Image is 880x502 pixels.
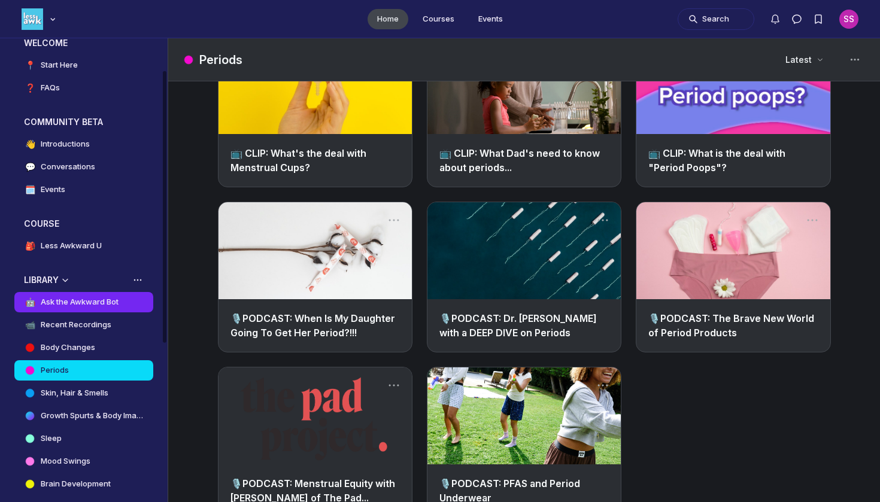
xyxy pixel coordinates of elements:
[386,212,402,229] button: Post actions
[41,319,111,331] h4: Recent Recordings
[24,37,68,49] h3: WELCOME
[808,8,829,30] button: Bookmarks
[14,112,153,132] button: COMMUNITY BETACollapse space
[14,474,153,494] a: Brain Development
[804,212,821,229] button: Post actions
[764,8,786,30] button: Notifications
[14,214,153,233] button: COURSECollapse space
[24,82,36,94] span: ❓
[648,147,785,174] a: 📺 CLIP: What is the deal with "Period Poops"?
[41,240,102,252] h4: Less Awkward U
[469,9,512,29] a: Events
[24,240,36,252] span: 🎒
[14,157,153,177] a: 💬Conversations
[14,337,153,358] a: Body Changes
[41,478,111,490] h4: Brain Development
[41,184,65,196] h4: Events
[839,10,858,29] div: SS
[41,342,95,354] h4: Body Changes
[22,8,43,30] img: Less Awkward Hub logo
[14,406,153,426] a: Growth Spurts & Body Image
[132,274,144,286] button: View space group options
[368,9,408,29] a: Home
[844,49,866,71] button: Space settings
[14,236,153,256] a: 🎒Less Awkward U
[41,387,108,399] h4: Skin, Hair & Smells
[778,49,830,71] button: Latest
[41,410,144,422] h4: Growth Spurts & Body Image
[386,377,402,394] button: Post actions
[41,433,62,445] h4: Sleep
[14,292,153,312] a: 🤖Ask the Awkward Bot
[41,455,90,467] h4: Mood Swings
[678,8,754,30] button: Search
[14,34,153,53] button: WELCOMECollapse space
[848,53,862,67] svg: Space settings
[413,9,464,29] a: Courses
[14,383,153,403] a: Skin, Hair & Smells
[439,147,600,174] a: 📺 CLIP: What Dad's need to know about periods...
[24,116,103,128] h3: COMMUNITY BETA
[14,270,153,290] button: LIBRARYCollapse space
[41,138,90,150] h4: Introductions
[199,51,242,68] h1: Periods
[14,360,153,381] a: Periods
[41,296,119,308] h4: Ask the Awkward Bot
[24,319,36,331] span: 📹
[594,212,611,229] button: Post actions
[648,312,814,339] a: 🎙️PODCAST: The Brave New World of Period Products
[41,82,60,94] h4: FAQs
[24,274,59,286] h3: LIBRARY
[24,59,36,71] span: 📍
[786,8,808,30] button: Direct messages
[594,377,611,394] button: Post actions
[785,54,812,66] span: Latest
[839,10,858,29] button: User menu options
[59,274,71,286] div: Collapse space
[41,161,95,173] h4: Conversations
[230,312,395,339] a: 🎙️PODCAST: When Is My Daughter Going To Get Her Period?!!!
[24,161,36,173] span: 💬
[14,451,153,471] a: Mood Swings
[24,138,36,150] span: 👋
[14,78,153,98] a: ❓FAQs
[14,179,153,200] a: 🗓️Events
[230,147,366,174] a: 📺 CLIP: What's the deal with Menstrual Cups?
[41,59,78,71] h4: Start Here
[14,315,153,335] a: 📹Recent Recordings
[24,218,59,230] h3: COURSE
[41,364,69,376] h4: Periods
[24,184,36,196] span: 🗓️
[168,38,880,81] header: Page Header
[14,428,153,449] a: Sleep
[14,55,153,75] a: 📍Start Here
[24,296,36,308] span: 🤖
[439,312,597,339] a: 🎙️PODCAST: Dr. [PERSON_NAME] with a DEEP DIVE on Periods
[22,7,59,31] button: Less Awkward Hub logo
[14,134,153,154] a: 👋Introductions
